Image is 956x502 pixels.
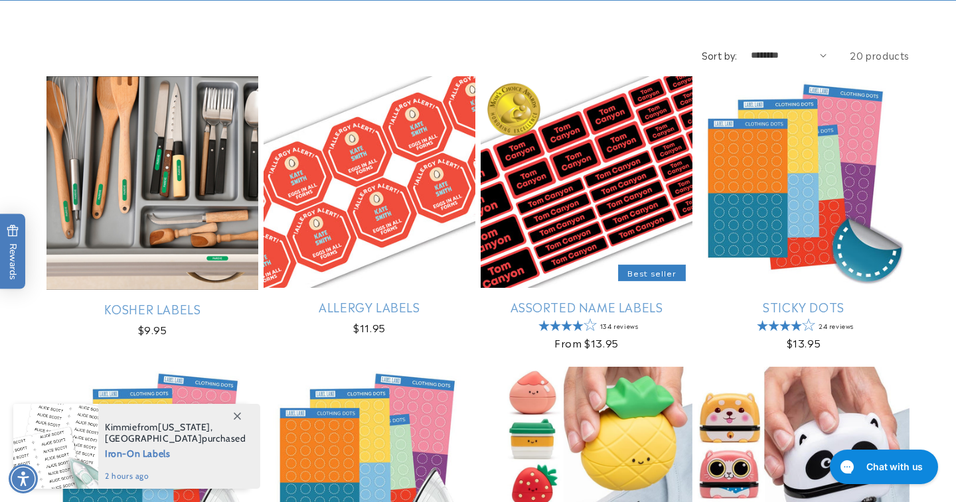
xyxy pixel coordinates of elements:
[264,299,475,314] a: Allergy Labels
[823,445,943,489] iframe: Gorgias live chat messenger
[850,48,910,62] span: 20 products
[46,301,258,316] a: Kosher Labels
[9,464,38,493] div: Accessibility Menu
[105,470,246,482] span: 2 hours ago
[698,299,910,314] a: Sticky Dots
[702,48,738,62] label: Sort by:
[7,224,19,279] span: Rewards
[11,396,168,436] iframe: Sign Up via Text for Offers
[105,444,246,461] span: Iron-On Labels
[481,299,692,314] a: Assorted Name Labels
[105,422,246,444] span: from , purchased
[105,432,202,444] span: [GEOGRAPHIC_DATA]
[158,421,210,433] span: [US_STATE]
